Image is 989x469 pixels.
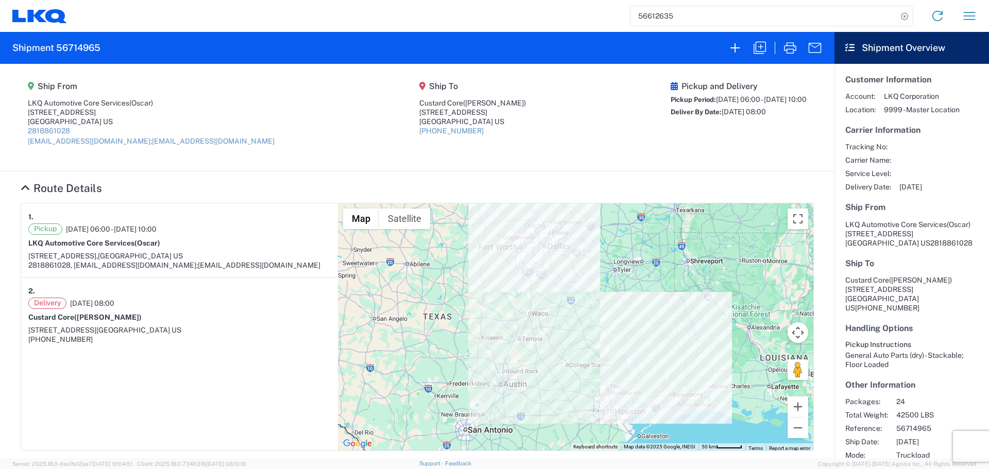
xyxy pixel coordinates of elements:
[788,359,808,380] button: Drag Pegman onto the map to open Street View
[630,6,897,26] input: Shipment, tracking or reference number
[845,182,891,192] span: Delivery Date:
[134,239,160,247] span: (Oscar)
[748,445,763,451] a: Terms
[137,461,246,467] span: Client: 2025.18.0-7346316
[343,209,379,229] button: Show street map
[845,220,978,248] address: [GEOGRAPHIC_DATA] US
[445,460,471,466] a: Feedback
[671,96,716,103] span: Pickup Period:
[28,335,331,344] div: [PHONE_NUMBER]
[702,444,716,449] span: 50 km
[419,460,445,466] a: Support
[624,444,695,449] span: Map data ©2025 Google, INEGI
[947,220,970,229] span: (Oscar)
[28,223,62,235] span: Pickup
[845,275,978,312] address: [GEOGRAPHIC_DATA] US
[12,461,132,467] span: Server: 2025.18.0-daa1fe12ee7
[845,258,978,268] h5: Ship To
[98,252,183,260] span: [GEOGRAPHIC_DATA] US
[28,252,98,260] span: [STREET_ADDRESS],
[92,461,132,467] span: [DATE] 10:04:51
[834,32,989,64] header: Shipment Overview
[769,445,810,451] a: Report a map error
[379,209,430,229] button: Show satellite imagery
[206,461,246,467] span: [DATE] 08:10:16
[845,424,888,433] span: Reference:
[463,99,526,107] span: ([PERSON_NAME])
[845,437,888,446] span: Ship Date:
[845,397,888,406] span: Packages:
[671,81,807,91] h5: Pickup and Delivery
[419,81,526,91] h5: Ship To
[845,125,978,135] h5: Carrier Information
[28,313,142,321] strong: Custard Core
[28,127,70,135] a: 2818861028
[788,418,808,438] button: Zoom out
[28,298,66,309] span: Delivery
[70,299,114,308] span: [DATE] 08:00
[28,108,275,117] div: [STREET_ADDRESS]
[845,351,978,369] div: General Auto Parts (dry) - Stackable; Floor Loaded
[845,340,978,349] h6: Pickup Instructions
[28,98,275,108] div: LKQ Automotive Core Services
[66,224,157,234] span: [DATE] 06:00 - [DATE] 10:00
[419,127,484,135] a: [PHONE_NUMBER]
[845,230,913,238] span: [STREET_ADDRESS]
[716,95,807,103] span: [DATE] 06:00 - [DATE] 10:00
[28,211,33,223] strong: 1.
[845,169,891,178] span: Service Level:
[419,117,526,126] div: [GEOGRAPHIC_DATA] US
[896,424,984,433] span: 56714965
[28,117,275,126] div: [GEOGRAPHIC_DATA] US
[698,443,745,450] button: Map Scale: 50 km per 47 pixels
[930,239,973,247] span: 2818861028
[845,276,952,293] span: Custard Core [STREET_ADDRESS]
[573,443,618,450] button: Keyboard shortcuts
[884,92,960,101] span: LKQ Corporation
[671,108,722,116] span: Deliver By Date:
[818,459,977,468] span: Copyright © [DATE]-[DATE] Agistix Inc., All Rights Reserved
[845,220,947,229] span: LKQ Automotive Core Services
[28,326,96,334] span: [STREET_ADDRESS]
[884,105,960,114] span: 9999 - Master Location
[21,182,102,195] a: Hide Details
[845,323,978,333] h5: Handling Options
[28,81,275,91] h5: Ship From
[96,326,181,334] span: [GEOGRAPHIC_DATA] US
[340,437,374,450] img: Google
[889,276,952,284] span: ([PERSON_NAME])
[899,182,922,192] span: [DATE]
[845,105,876,114] span: Location:
[855,304,919,312] span: [PHONE_NUMBER]
[845,75,978,84] h5: Customer Information
[722,108,766,116] span: [DATE] 08:00
[28,285,35,298] strong: 2.
[12,42,100,54] h2: Shipment 56714965
[129,99,153,107] span: (Oscar)
[845,142,891,151] span: Tracking No:
[845,410,888,420] span: Total Weight:
[896,450,984,460] span: Truckload
[74,313,142,321] span: ([PERSON_NAME])
[896,397,984,406] span: 24
[845,202,978,212] h5: Ship From
[28,260,331,270] div: 2818861028, [EMAIL_ADDRESS][DOMAIN_NAME];[EMAIL_ADDRESS][DOMAIN_NAME]
[845,380,978,390] h5: Other Information
[28,137,275,145] a: [EMAIL_ADDRESS][DOMAIN_NAME];[EMAIL_ADDRESS][DOMAIN_NAME]
[896,410,984,420] span: 42500 LBS
[788,322,808,343] button: Map camera controls
[419,98,526,108] div: Custard Core
[28,239,160,247] strong: LKQ Automotive Core Services
[340,437,374,450] a: Open this area in Google Maps (opens a new window)
[845,155,891,165] span: Carrier Name:
[845,92,876,101] span: Account:
[419,108,526,117] div: [STREET_ADDRESS]
[788,396,808,417] button: Zoom in
[896,437,984,446] span: [DATE]
[788,209,808,229] button: Toggle fullscreen view
[845,450,888,460] span: Mode:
